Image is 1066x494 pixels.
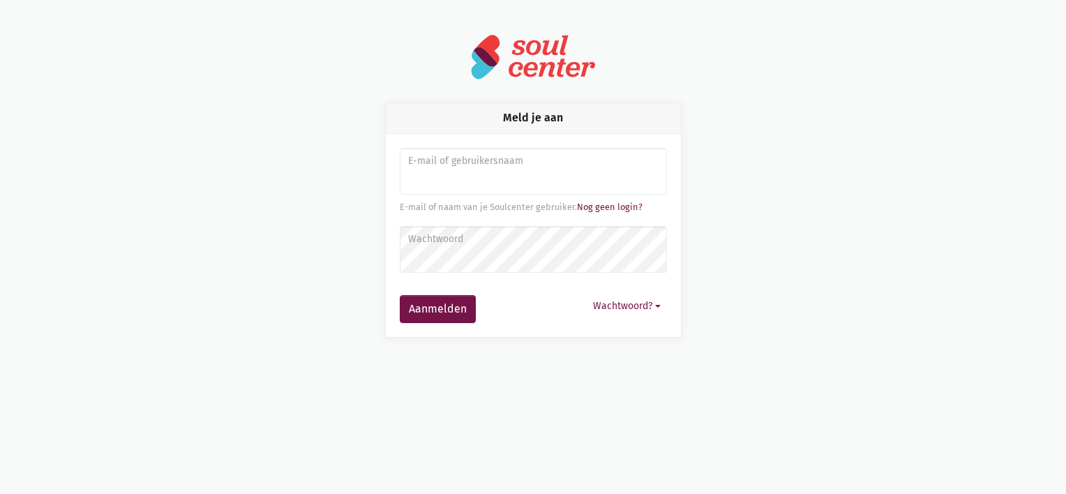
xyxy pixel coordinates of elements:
[408,154,657,169] label: E-mail of gebruikersnaam
[386,103,681,133] div: Meld je aan
[587,295,667,317] button: Wachtwoord?
[400,295,476,323] button: Aanmelden
[400,148,667,323] form: Aanmelden
[408,232,657,247] label: Wachtwoord
[577,202,643,212] a: Nog geen login?
[400,200,667,214] div: E-mail of naam van je Soulcenter gebruiker.
[470,33,596,80] img: logo-soulcenter-full.svg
